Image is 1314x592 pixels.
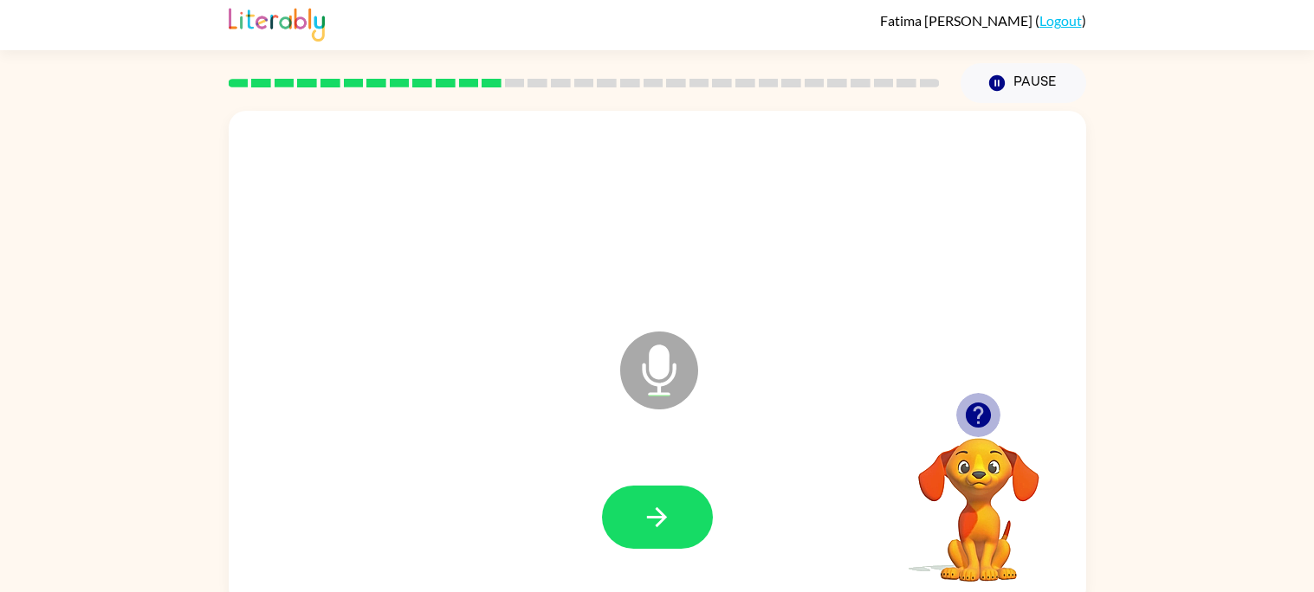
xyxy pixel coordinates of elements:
span: Fatima [PERSON_NAME] [880,12,1035,29]
div: ( ) [880,12,1086,29]
video: Your browser must support playing .mp4 files to use Literably. Please try using another browser. [892,411,1065,584]
img: Literably [229,3,325,42]
a: Logout [1039,12,1082,29]
button: Pause [961,63,1086,103]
